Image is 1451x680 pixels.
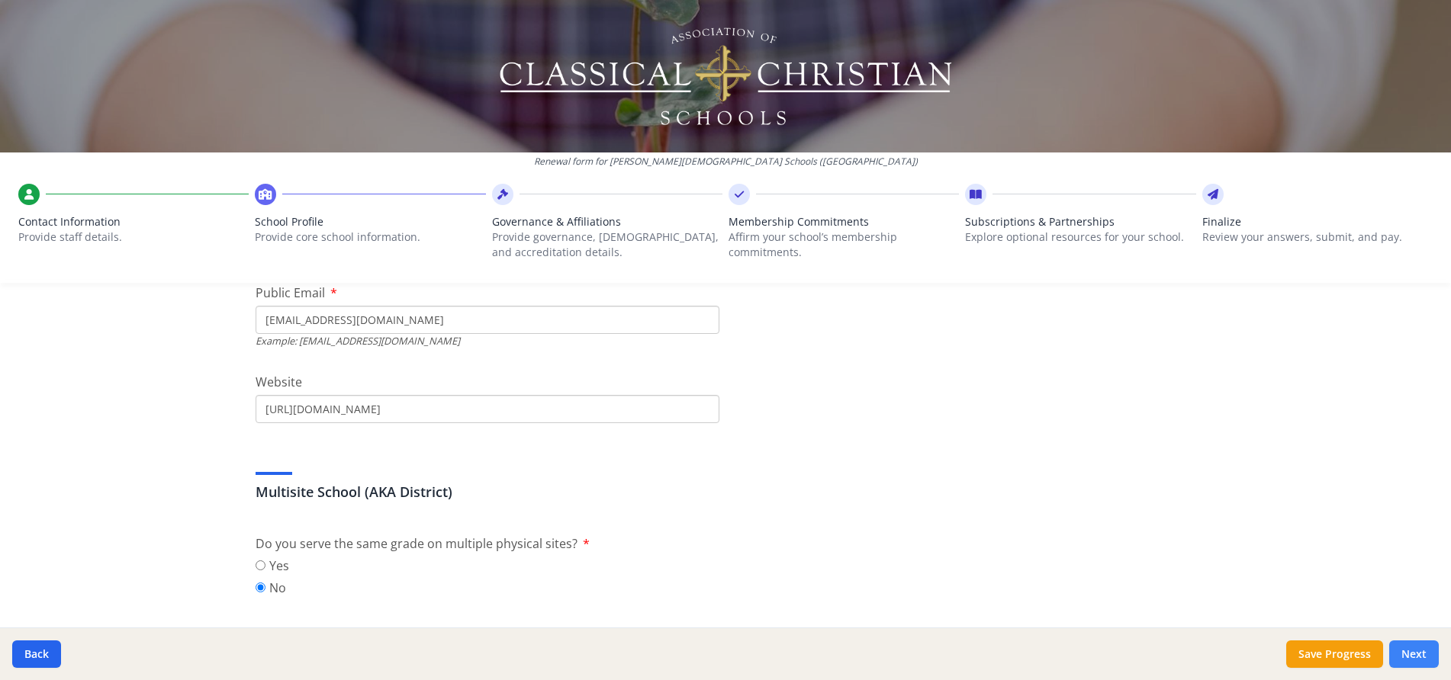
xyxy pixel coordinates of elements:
[1389,640,1439,668] button: Next
[1202,214,1433,229] span: Finalize
[255,229,485,245] p: Provide core school information.
[256,579,289,597] label: No
[1286,640,1383,668] button: Save Progress
[18,214,249,229] span: Contact Information
[255,214,485,229] span: School Profile
[256,334,719,348] div: Example: [EMAIL_ADDRESS][DOMAIN_NAME]
[729,229,959,260] p: Affirm your school’s membership commitments.
[256,560,265,570] input: Yes
[256,481,1195,502] h3: Multisite School (AKA District)
[492,229,722,260] p: Provide governance, [DEMOGRAPHIC_DATA], and accreditation details.
[1202,229,1433,245] p: Review your answers, submit, and pay.
[965,229,1195,245] p: Explore optional resources for your school.
[18,229,249,245] p: Provide staff details.
[256,582,265,592] input: No
[256,535,578,552] span: Do you serve the same grade on multiple physical sites?
[256,374,302,390] span: Website
[497,23,954,130] img: Logo
[965,214,1195,229] span: Subscriptions & Partnerships
[12,640,61,668] button: Back
[256,557,289,575] label: Yes
[492,214,722,229] span: Governance & Affiliations
[256,284,325,301] span: Public Email
[729,214,959,229] span: Membership Commitments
